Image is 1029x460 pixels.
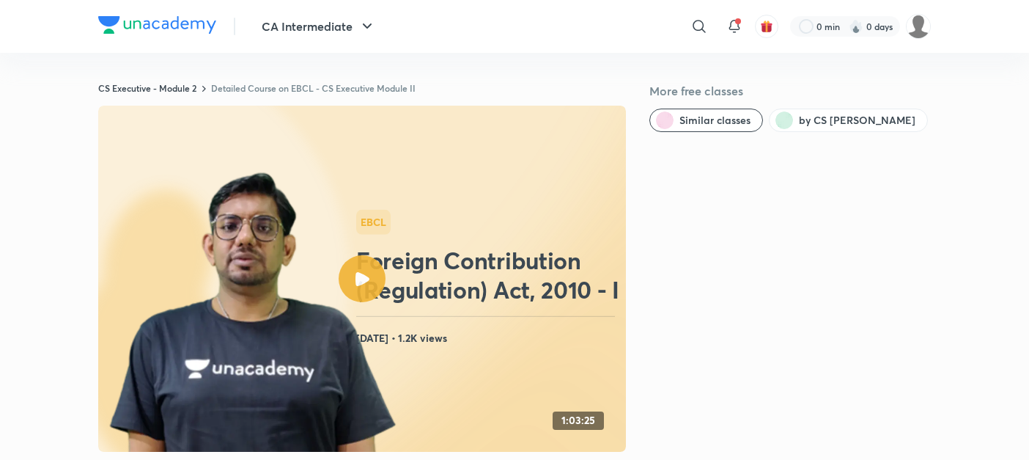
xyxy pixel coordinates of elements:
img: avatar [760,20,773,33]
img: adnan [906,14,931,39]
img: streak [849,19,863,34]
button: CA Intermediate [253,12,385,41]
h4: [DATE] • 1.2K views [356,329,620,348]
a: CS Executive - Module 2 [98,82,196,94]
button: avatar [755,15,778,38]
a: Detailed Course on EBCL - CS Executive Module II [211,82,416,94]
button: by CS Amit Vohra [769,109,928,132]
span: Similar classes [679,113,750,128]
button: Similar classes [649,109,763,132]
span: by CS Amit Vohra [799,113,915,128]
h2: Foreign Contribution (Regulation) Act, 2010 - I [356,246,620,304]
img: Company Logo [98,16,216,34]
a: Company Logo [98,16,216,37]
h4: 1:03:25 [561,415,595,427]
h5: More free classes [649,82,931,100]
